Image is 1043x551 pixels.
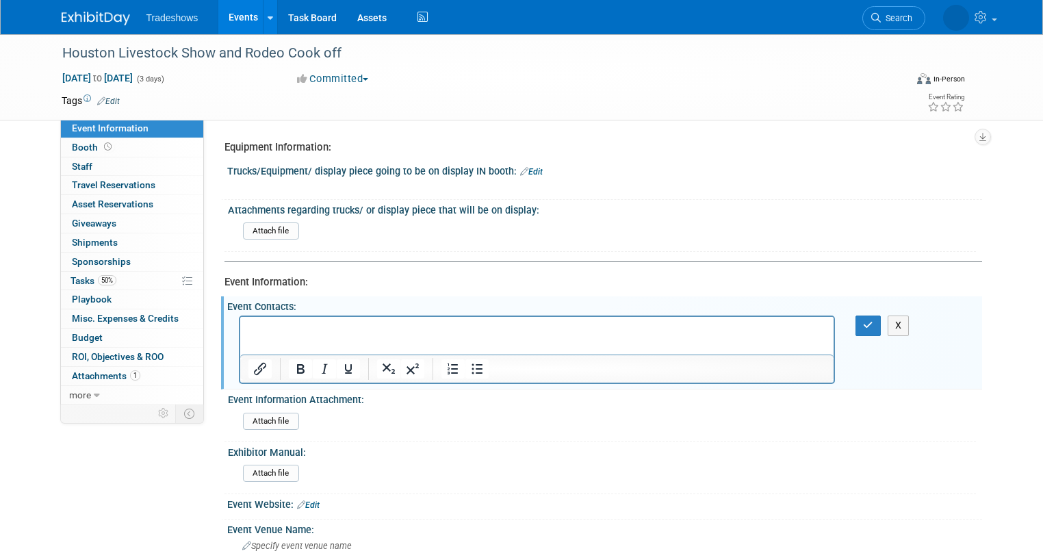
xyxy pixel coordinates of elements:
[227,494,982,512] div: Event Website:
[130,370,140,381] span: 1
[61,214,203,233] a: Giveaways
[61,138,203,157] a: Booth
[881,13,912,23] span: Search
[152,405,176,422] td: Personalize Event Tab Strip
[72,237,118,248] span: Shipments
[377,359,400,379] button: Subscript
[72,198,153,209] span: Asset Reservations
[228,389,976,407] div: Event Information Attachment:
[61,176,203,194] a: Travel Reservations
[242,541,352,551] span: Specify event venue name
[224,275,972,290] div: Event Information:
[91,73,104,84] span: to
[72,370,140,381] span: Attachments
[72,218,116,229] span: Giveaways
[61,195,203,214] a: Asset Reservations
[441,359,465,379] button: Numbered list
[927,94,964,101] div: Event Rating
[240,317,834,355] iframe: Rich Text Area
[136,75,164,84] span: (3 days)
[228,200,976,217] div: Attachments regarding trucks/ or display piece that will be on display:
[72,313,179,324] span: Misc. Expenses & Credits
[313,359,336,379] button: Italic
[72,256,131,267] span: Sponsorships
[888,316,910,335] button: X
[862,6,925,30] a: Search
[101,142,114,152] span: Booth not reserved yet
[520,167,543,177] a: Edit
[61,119,203,138] a: Event Information
[72,294,112,305] span: Playbook
[72,332,103,343] span: Budget
[57,41,888,66] div: Houston Livestock Show and Rodeo Cook off
[465,359,489,379] button: Bullet list
[175,405,203,422] td: Toggle Event Tabs
[61,157,203,176] a: Staff
[248,359,272,379] button: Insert/edit link
[61,309,203,328] a: Misc. Expenses & Credits
[69,389,91,400] span: more
[72,351,164,362] span: ROI, Objectives & ROO
[943,5,969,31] img: Kay Reynolds
[72,123,149,133] span: Event Information
[227,161,982,179] div: Trucks/Equipment/ display piece going to be on display IN booth:
[61,348,203,366] a: ROI, Objectives & ROO
[292,72,374,86] button: Committed
[832,71,965,92] div: Event Format
[933,74,965,84] div: In-Person
[62,94,120,107] td: Tags
[98,275,116,285] span: 50%
[62,72,133,84] span: [DATE] [DATE]
[228,442,976,459] div: Exhibitor Manual:
[297,500,320,510] a: Edit
[61,367,203,385] a: Attachments1
[61,386,203,405] a: more
[61,272,203,290] a: Tasks50%
[62,12,130,25] img: ExhibitDay
[72,161,92,172] span: Staff
[70,275,116,286] span: Tasks
[224,140,972,155] div: Equipment Information:
[289,359,312,379] button: Bold
[61,253,203,271] a: Sponsorships
[72,179,155,190] span: Travel Reservations
[401,359,424,379] button: Superscript
[61,329,203,347] a: Budget
[227,296,982,313] div: Event Contacts:
[917,73,931,84] img: Format-Inperson.png
[72,142,114,153] span: Booth
[61,290,203,309] a: Playbook
[337,359,360,379] button: Underline
[61,233,203,252] a: Shipments
[146,12,198,23] span: Tradeshows
[97,97,120,106] a: Edit
[227,520,982,537] div: Event Venue Name:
